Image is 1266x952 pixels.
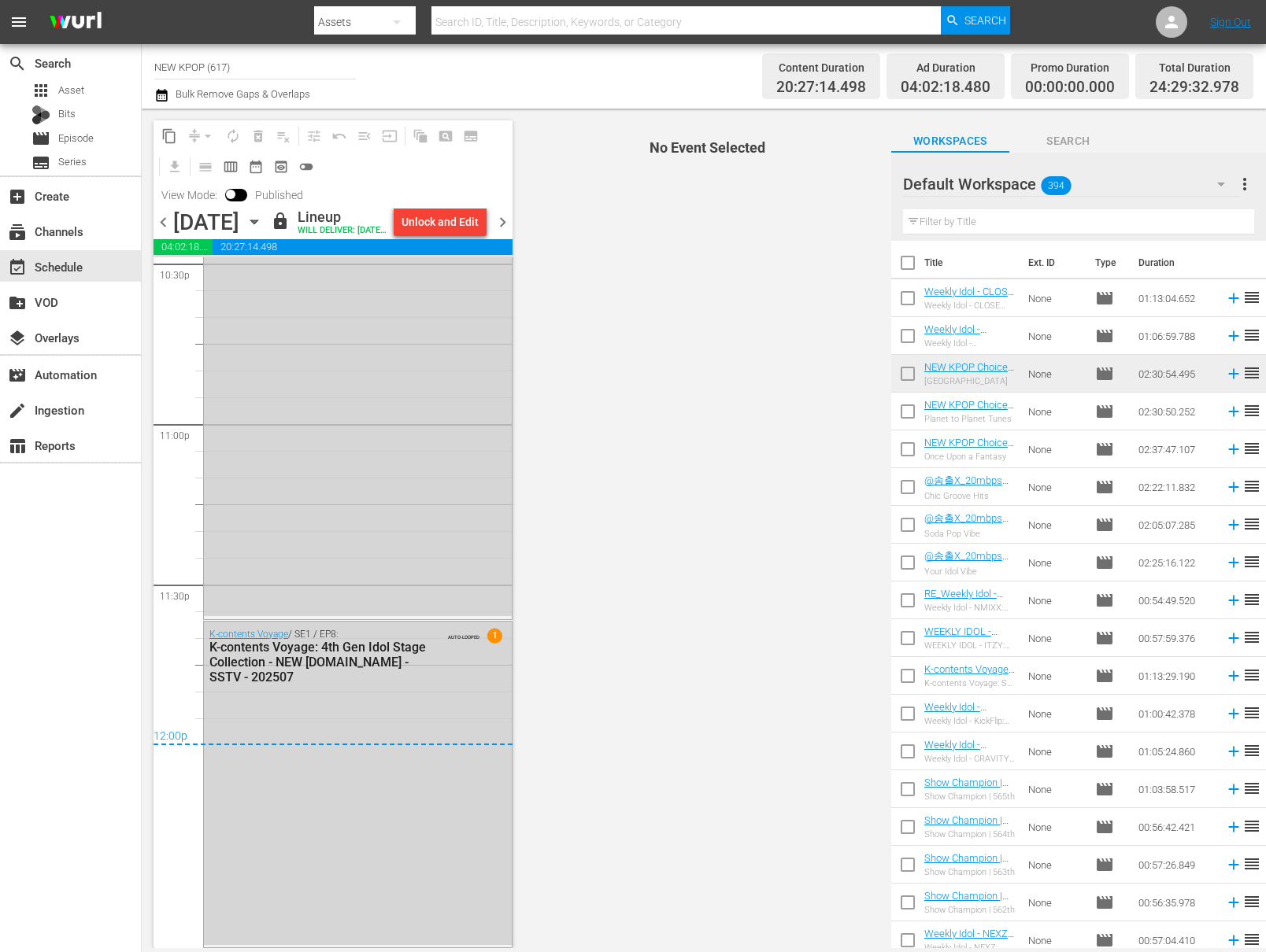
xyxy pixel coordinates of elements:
[8,54,27,73] span: Search
[1242,817,1261,836] span: reorder
[8,437,27,456] span: table_chart
[1095,629,1114,648] span: Episode
[1225,932,1242,949] svg: Add to Schedule
[924,338,1016,349] div: Weekly Idol - P1Harmony: E700
[187,151,218,182] span: Day Calendar View
[1242,628,1261,647] span: reorder
[1019,241,1086,285] th: Ext. ID
[1022,884,1089,921] td: None
[924,399,1014,458] a: NEW KPOP Choice: S1 E293 - Planet to Planet Tunes - NEW [DOMAIN_NAME] - SSTV - 202508
[924,754,1016,764] div: Weekly Idol - CRAVITY: E699
[157,124,182,149] span: Copy Lineup
[924,739,1005,798] a: Weekly Idol - CRAVITY: E699 - NEW [DOMAIN_NAME] - SSTV - 202508
[1022,770,1089,808] td: None
[1041,169,1071,202] span: 394
[1095,893,1114,912] span: Episode
[161,128,177,144] span: content_copy
[1242,515,1261,533] span: reorder
[924,566,1016,577] div: Your Idol Vibe
[1022,808,1089,846] td: None
[1022,732,1089,770] td: None
[1022,393,1089,430] td: None
[493,212,513,232] span: chevron_right
[296,120,327,151] span: Customize Events
[1132,884,1219,921] td: 00:56:35.978
[924,474,1012,547] a: @송출X_20mbps@ NEW KPOP Choice : S1 E285 - Chic Groove Hits - NEW [DOMAIN_NAME] - SSTV - 202507
[1225,743,1242,760] svg: Add to Schedule
[1095,515,1114,534] span: Episode
[1095,553,1114,572] span: Episode
[924,361,1014,432] a: NEW KPOP Choice: S1 E291 - Amusement Park Vibes - NEW [DOMAIN_NAME] - SSTV - 202508
[294,154,319,179] span: 24 hours Lineup View is OFF
[1022,544,1089,581] td: None
[924,678,1016,688] div: K-contents Voyage: SM Stage Collection
[1225,780,1242,798] svg: Add to Schedule
[1149,79,1239,97] span: 24:29:32.978
[1132,770,1219,808] td: 01:03:58.517
[1242,930,1261,949] span: reorder
[924,550,1012,622] a: @송출X_20mbps@ NEW KPOP Choice : S1 E283 - Your Idol Vibe - NEW [DOMAIN_NAME] - SSTV - 202507
[776,79,866,97] span: 20:27:14.498
[209,629,288,640] a: K-contents Voyage
[1225,667,1242,684] svg: Add to Schedule
[1242,779,1261,798] span: reorder
[1025,57,1115,79] div: Promo Duration
[402,208,479,236] div: Unlock and Edit
[924,603,1016,613] div: Weekly Idol - NMIXX: E648
[487,628,502,643] span: 1
[8,401,27,420] span: Ingestion
[1225,327,1242,345] svg: Add to Schedule
[1242,703,1261,722] span: reorder
[924,640,1016,651] div: WEEKLY IDOL - ITZY: E571
[924,814,1009,862] a: Show Champion | 564th - NEW [DOMAIN_NAME] - SSTV - 202508
[154,239,213,255] span: 04:02:18.480
[1132,279,1219,317] td: 01:13:04.652
[1022,317,1089,355] td: None
[1132,695,1219,732] td: 01:00:42.378
[173,88,310,100] span: Bulk Remove Gaps & Overlaps
[1149,57,1239,79] div: Total Duration
[540,140,875,156] h4: No Event Selected
[352,124,377,149] span: Fill episodes with ad slates
[1225,592,1242,609] svg: Add to Schedule
[1129,241,1223,285] th: Duration
[1242,288,1261,307] span: reorder
[1086,241,1129,285] th: Type
[1132,393,1219,430] td: 02:30:50.252
[58,106,76,122] span: Bits
[1132,544,1219,581] td: 02:25:16.122
[924,588,1009,635] a: RE_Weekly Idol - NMIXX: E648- NEW [DOMAIN_NAME] - SSTV - 202402
[1095,666,1114,685] span: Episode
[271,124,296,149] span: Clear Lineup
[220,124,246,149] span: Loop Content
[964,6,1006,35] span: Search
[1022,468,1089,506] td: None
[1022,430,1089,468] td: None
[1242,401,1261,420] span: reorder
[924,791,1016,802] div: Show Champion | 565th
[268,154,294,179] span: View Backup
[1242,854,1261,873] span: reorder
[901,57,990,79] div: Ad Duration
[9,13,28,31] span: menu
[1225,554,1242,571] svg: Add to Schedule
[31,81,50,100] span: Asset
[1009,131,1127,151] span: Search
[1132,468,1219,506] td: 02:22:11.832
[891,131,1009,151] span: Workspaces
[1235,175,1254,194] span: more_vert
[1242,439,1261,458] span: reorder
[209,629,432,684] div: / SE1 / EP8:
[924,323,1009,382] a: Weekly Idol - P1Harmony: E700 - NEW [DOMAIN_NAME] - SSTV - 202508
[38,4,113,41] img: ans4CAIJ8jUAAAAAAAAAAAAAAAAAAAAAAAAgQb4GAAAAAAAAAAAAAAAAAAAAAAAAJMjXAAAAAAAAAAAAAAAAAAAAAAAAgAT5G...
[1242,363,1261,382] span: reorder
[1225,478,1242,496] svg: Add to Schedule
[924,437,1014,507] a: NEW KPOP Choice: S1 E292 - Once Upon a Fantasy - NEW [DOMAIN_NAME] - SSTV - 202508
[1095,440,1114,459] span: Episode
[223,159,239,175] span: calendar_view_week_outlined
[1095,402,1114,421] span: Episode
[1225,629,1242,647] svg: Add to Schedule
[924,777,1009,824] a: Show Champion | 565th - NEW [DOMAIN_NAME] - SSTV - 202508
[1242,477,1261,496] span: reorder
[402,120,433,151] span: Refresh All Search Blocks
